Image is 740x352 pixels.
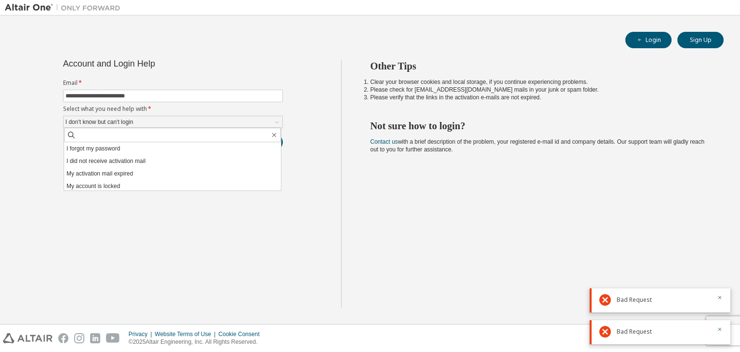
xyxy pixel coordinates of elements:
img: linkedin.svg [90,333,100,343]
img: altair_logo.svg [3,333,53,343]
div: Privacy [129,330,155,338]
li: I forgot my password [64,142,281,155]
span: Bad Request [617,328,652,336]
li: Clear your browser cookies and local storage, if you continue experiencing problems. [370,78,707,86]
label: Email [63,79,283,87]
li: Please check for [EMAIL_ADDRESS][DOMAIN_NAME] mails in your junk or spam folder. [370,86,707,94]
img: youtube.svg [106,333,120,343]
p: © 2025 Altair Engineering, Inc. All Rights Reserved. [129,338,265,346]
img: facebook.svg [58,333,68,343]
span: with a brief description of the problem, your registered e-mail id and company details. Our suppo... [370,138,705,153]
li: Please verify that the links in the activation e-mails are not expired. [370,94,707,101]
label: Select what you need help with [63,105,283,113]
img: Altair One [5,3,125,13]
a: Contact us [370,138,398,145]
div: Cookie Consent [218,330,265,338]
button: Login [625,32,672,48]
div: Website Terms of Use [155,330,218,338]
h2: Other Tips [370,60,707,72]
button: Sign Up [677,32,724,48]
div: I don't know but can't login [64,117,135,127]
h2: Not sure how to login? [370,120,707,132]
img: instagram.svg [74,333,84,343]
div: I don't know but can't login [64,116,282,128]
div: Account and Login Help [63,60,239,68]
span: Bad Request [617,296,652,304]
